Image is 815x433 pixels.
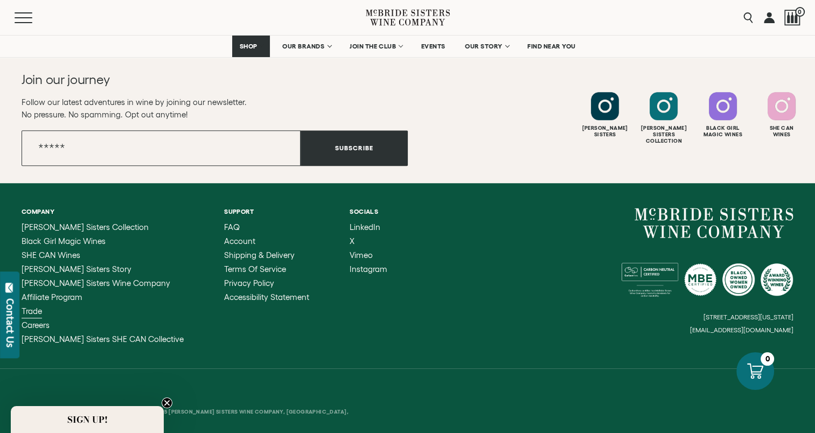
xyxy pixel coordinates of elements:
[527,43,576,50] span: FIND NEAR YOU
[22,292,82,302] span: Affiliate Program
[224,236,255,246] span: Account
[22,223,184,232] a: McBride Sisters Collection
[636,92,692,144] a: Follow McBride Sisters Collection on Instagram [PERSON_NAME] SistersCollection
[695,125,751,138] div: Black Girl Magic Wines
[695,92,751,138] a: Follow Black Girl Magic Wines on Instagram Black GirlMagic Wines
[754,92,810,138] a: Follow SHE CAN Wines on Instagram She CanWines
[761,352,774,366] div: 0
[22,264,131,274] span: [PERSON_NAME] Sisters Story
[5,298,16,347] div: Contact Us
[224,250,295,260] span: Shipping & Delivery
[22,250,80,260] span: SHE CAN Wines
[458,36,516,57] a: OUR STORY
[232,36,270,57] a: SHOP
[224,237,309,246] a: Account
[22,334,184,344] span: [PERSON_NAME] Sisters SHE CAN Collective
[350,223,387,232] a: LinkedIn
[22,335,184,344] a: McBride Sisters SHE CAN Collective
[22,236,106,246] span: Black Girl Magic Wines
[690,326,793,334] small: [EMAIL_ADDRESS][DOMAIN_NAME]
[224,264,286,274] span: Terms of Service
[703,313,793,320] small: [STREET_ADDRESS][US_STATE]
[465,43,503,50] span: OUR STORY
[350,43,396,50] span: JOIN THE CLUB
[67,413,108,426] span: SIGN UP!
[350,265,387,274] a: Instagram
[421,43,445,50] span: EVENTS
[22,307,184,316] a: Trade
[577,92,633,138] a: Follow McBride Sisters on Instagram [PERSON_NAME]Sisters
[239,43,257,50] span: SHOP
[224,223,309,232] a: FAQ
[635,208,793,238] a: McBride Sisters Wine Company
[224,265,309,274] a: Terms of Service
[224,293,309,302] a: Accessibility Statement
[22,306,42,316] span: Trade
[15,12,53,23] button: Mobile Menu Trigger
[636,125,692,144] div: [PERSON_NAME] Sisters Collection
[22,293,184,302] a: Affiliate Program
[350,250,373,260] span: Vimeo
[275,36,337,57] a: OUR BRANDS
[350,222,380,232] span: LinkedIn
[22,321,184,330] a: Careers
[301,130,408,166] button: Subscribe
[22,278,170,288] span: [PERSON_NAME] Sisters Wine Company
[282,43,324,50] span: OUR BRANDS
[520,36,583,57] a: FIND NEAR YOU
[11,406,164,433] div: SIGN UP!Close teaser
[22,130,301,166] input: Email
[22,71,369,88] h2: Join our journey
[22,320,50,330] span: Careers
[224,279,309,288] a: Privacy Policy
[350,237,387,246] a: X
[22,222,149,232] span: [PERSON_NAME] Sisters Collection
[350,236,354,246] span: X
[754,125,810,138] div: She Can Wines
[224,292,309,302] span: Accessibility Statement
[577,125,633,138] div: [PERSON_NAME] Sisters
[224,251,309,260] a: Shipping & Delivery
[22,409,349,422] span: Enjoy Responsibly. ©2025 [PERSON_NAME] Sisters Wine Company, [GEOGRAPHIC_DATA], [GEOGRAPHIC_DATA].
[224,222,240,232] span: FAQ
[22,251,184,260] a: SHE CAN Wines
[795,7,805,17] span: 0
[22,265,184,274] a: McBride Sisters Story
[414,36,452,57] a: EVENTS
[162,397,172,408] button: Close teaser
[224,278,274,288] span: Privacy Policy
[22,279,184,288] a: McBride Sisters Wine Company
[22,96,408,121] p: Follow our latest adventures in wine by joining our newsletter. No pressure. No spamming. Opt out...
[22,237,184,246] a: Black Girl Magic Wines
[350,251,387,260] a: Vimeo
[343,36,409,57] a: JOIN THE CLUB
[350,264,387,274] span: Instagram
